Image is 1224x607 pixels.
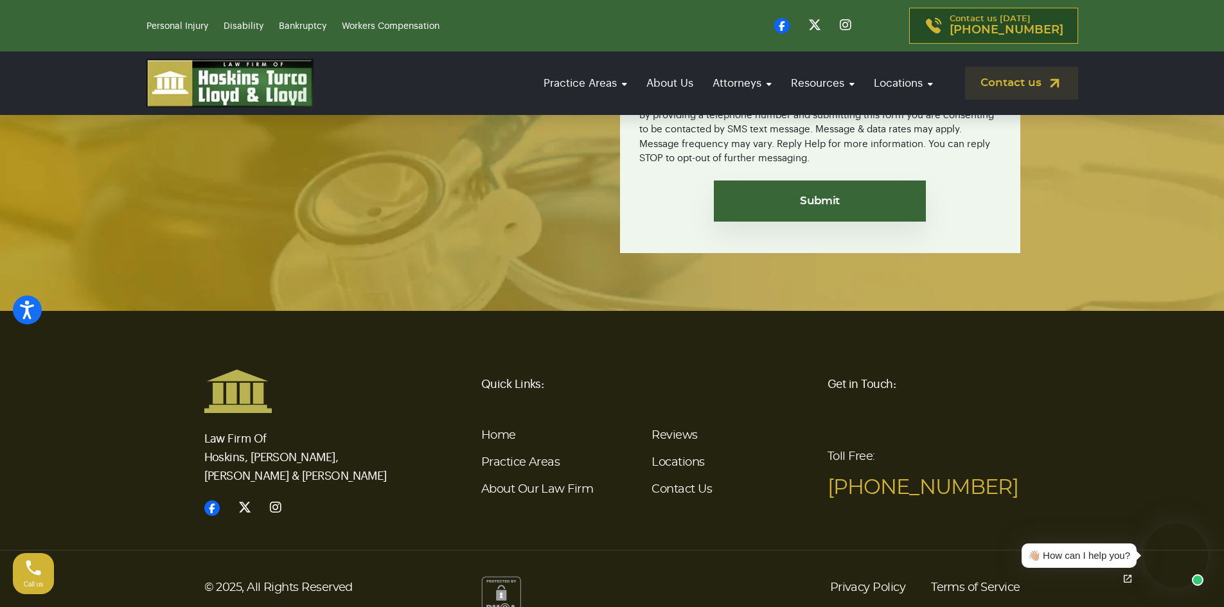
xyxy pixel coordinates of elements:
[640,65,700,101] a: About Us
[639,100,1001,166] div: By providing a telephone number and submitting this form you are consenting to be contacted by SM...
[830,576,905,599] a: Privacy Policy
[931,576,1020,599] a: Terms of Service
[828,369,1020,400] h6: Get in Touch:
[204,414,397,486] p: Law Firm Of Hoskins, [PERSON_NAME], [PERSON_NAME] & [PERSON_NAME]
[481,590,521,601] a: Content Protection by DMCA.com
[342,22,439,31] a: Workers Compensation
[828,441,1020,503] p: Toll Free:
[146,59,314,107] img: logo
[224,22,263,31] a: Disability
[537,65,634,101] a: Practice Areas
[652,430,697,441] a: Reviews
[706,65,778,101] a: Attorneys
[481,369,812,400] h6: Quick Links:
[909,8,1078,44] a: Contact us [DATE][PHONE_NUMBER]
[714,180,926,222] input: Submit
[279,22,326,31] a: Bankruptcy
[204,369,272,414] img: Hoskins and Turco Logo
[481,484,593,495] a: About Our Law Firm
[652,457,704,468] a: Locations
[146,22,208,31] a: Personal Injury
[652,484,712,495] a: Contact Us
[785,65,861,101] a: Resources
[204,576,466,599] p: © 2025, All Rights Reserved
[481,430,516,441] a: Home
[828,477,1018,498] a: [PHONE_NUMBER]
[965,67,1078,100] a: Contact us
[481,457,560,468] a: Practice Areas
[950,24,1063,37] span: [PHONE_NUMBER]
[24,581,44,588] span: Call us
[867,65,939,101] a: Locations
[950,15,1063,37] p: Contact us [DATE]
[1028,549,1130,563] div: 👋🏼 How can I help you?
[1114,565,1141,592] a: Open chat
